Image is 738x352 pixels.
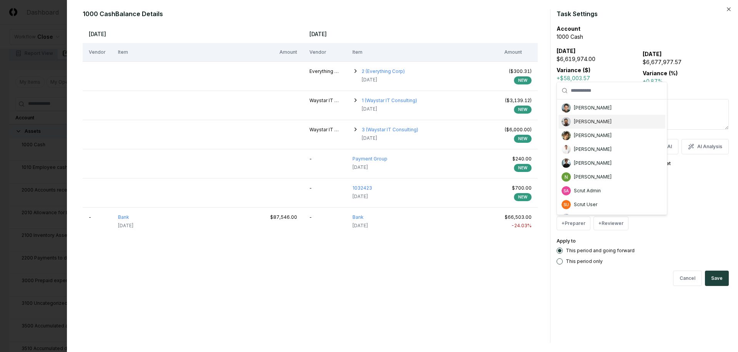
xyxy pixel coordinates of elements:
div: +$58,003.57 [557,74,643,82]
div: ($6,000.00) [504,126,532,133]
img: d09822cc-9b6d-4858-8d66-9570c114c672_b8eef3e5-d220-40ac-bb7d-61f482e2679c.png [562,131,571,140]
div: [PERSON_NAME] [574,174,612,180]
div: [DATE] [362,135,418,142]
div: Suggestions [557,99,667,215]
a: Bank [352,214,364,220]
label: This period only [566,259,603,264]
th: Item [346,43,499,61]
b: [DATE] [557,48,576,54]
img: d09822cc-9b6d-4858-8d66-9570c114c672_0a5bb165-12bb-47e6-8710-dcbb295ab93d.png [562,214,571,223]
div: [DATE] [362,76,405,83]
div: - [309,185,340,192]
div: Waystar IT Consulting [309,126,340,133]
b: [DATE] [643,51,662,57]
span: -24.03 % [511,223,532,228]
div: [PERSON_NAME] [574,160,612,167]
div: $6,619,974.00 [557,55,643,63]
div: - [309,214,340,221]
div: [DATE] [352,164,387,171]
b: Variance ($) [557,67,590,73]
a: 1 (Waystar IT Consulting) [362,98,417,103]
label: This period and going forward [566,248,635,253]
button: Cancel [673,271,702,286]
div: [DATE] [352,222,368,229]
div: - [309,155,340,162]
span: SA [563,188,569,194]
div: +0.87% [643,77,729,85]
div: [PERSON_NAME] [574,118,612,125]
th: [DATE] [83,25,303,43]
a: 1032423 [352,185,372,191]
div: NEW [514,76,532,84]
div: Scrut Admin [574,187,601,194]
div: NEW [514,106,532,114]
th: [DATE] [303,25,538,43]
th: Amount [264,43,303,61]
div: $66,503.00 [504,214,532,221]
div: [PERSON_NAME] [574,146,612,153]
button: +Reviewer [593,216,628,230]
button: AI Analysis [681,139,729,154]
div: $87,546.00 [270,214,297,221]
h2: Task Settings [557,9,729,18]
div: 1000 Cash [557,33,729,41]
div: ($3,139.12) [504,97,532,104]
div: $240.00 [504,155,532,162]
div: $700.00 [504,185,532,192]
a: 2 (Everything Corp) [362,68,405,74]
button: +Preparer [557,216,590,230]
img: d09822cc-9b6d-4858-8d66-9570c114c672_298d096e-1de5-4289-afae-be4cc58aa7ae.png [562,103,571,112]
div: Scrut User [574,201,597,208]
h2: 1000 Cash Balance Details [83,9,544,18]
span: SU [563,202,569,208]
b: Variance (%) [643,70,678,76]
div: - [89,214,106,221]
div: NEW [514,193,532,201]
th: Item [112,43,264,61]
a: Bank [118,214,129,220]
th: Vendor [83,43,112,61]
a: Payment Group [352,156,387,162]
div: [DATE] [352,193,372,200]
label: Apply to [557,238,576,244]
img: ACg8ocJsn1iLUvSlb-OMNxs0emXKhdZc5WopIg3M6ZFa5_GYLj3R37qD=s96-c [562,159,571,168]
div: Everything Corp [309,68,340,75]
a: 3 (Waystar IT Consulting) [362,127,418,132]
img: d09822cc-9b6d-4858-8d66-9570c114c672_b0bc35f1-fa8e-4ccc-bc23-b02c2d8c2b72.png [562,145,571,154]
div: [PERSON_NAME] [574,104,612,111]
div: $6,677,977.57 [643,58,729,66]
img: ACg8ocLLzX3mRGNjst5-Xakv9UwcUJdCd4RQX1TLSX54AYpW9of1mg=s96-c [562,172,571,182]
div: NEW [514,164,532,172]
div: [DATE] [362,106,417,112]
img: d09822cc-9b6d-4858-8d66-9570c114c672_eec49429-a748-49a0-a6ec-c7bd01c6482e.png [562,117,571,126]
th: Amount [498,43,538,61]
div: [PERSON_NAME] [574,132,612,139]
button: Save [705,271,729,286]
div: Waystar IT Consulting [309,97,340,104]
th: Vendor [303,43,346,61]
div: [DATE] [118,222,133,229]
div: ($300.31) [504,68,532,75]
div: NEW [514,135,532,143]
b: Account [557,25,580,32]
